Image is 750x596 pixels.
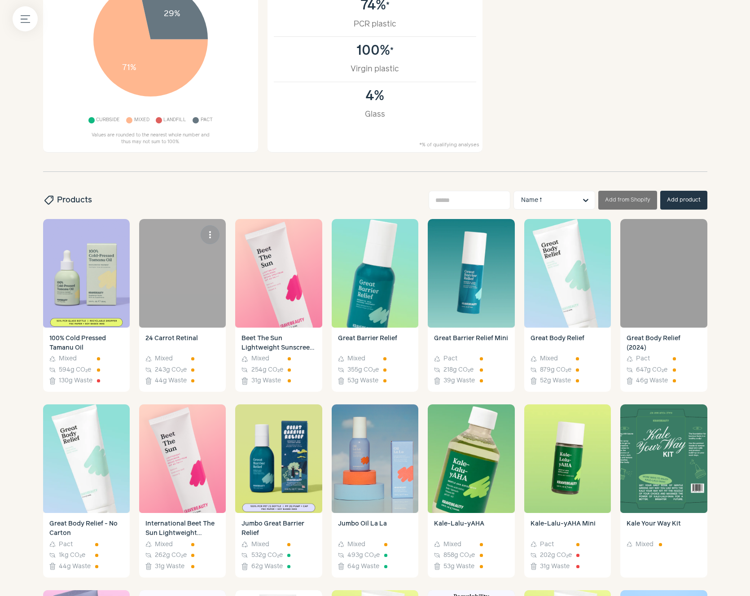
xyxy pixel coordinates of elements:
[660,191,707,210] button: Add product
[434,519,508,538] h4: Kale-Lalu-yAHA
[88,132,213,146] p: Values are rounded to the nearest whole number and thus may not sum to 100%.
[347,540,365,549] span: Mixed
[155,354,173,364] span: Mixed
[332,328,418,392] a: Great Barrier Relief Mixed 355g CO₂e 53g Waste
[428,328,514,392] a: Great Barrier Relief Mini Pact 218g CO₂e 39g Waste
[251,376,281,386] span: 31g Waste
[627,334,701,353] h4: Great Body Relief (2024)
[531,519,605,538] h4: Kale-Lalu-yAHA Mini
[283,43,467,59] div: 100%
[201,225,219,244] button: more_vert
[620,219,707,328] a: Great Body Relief (2024)
[134,115,149,126] span: Mixed
[155,551,187,560] span: 262g CO₂e
[332,404,418,513] img: Jumbo Oil La La
[428,513,514,578] a: Kale-Lalu-yAHA Mixed 858g CO₂e 53g Waste
[251,365,283,375] span: 254g CO₂e
[49,334,123,353] h4: 100% Cold Pressed Tamanu Oil
[540,562,570,571] span: 31g Waste
[59,562,91,571] span: 44g Waste
[443,354,457,364] span: Pact
[251,540,269,549] span: Mixed
[96,115,120,126] span: Curbside
[43,194,92,206] h2: Products
[235,219,322,328] img: Beet The Sun Lightweight Sunscreen Broad Spectrum SPF 40 PA+++
[338,519,412,538] h4: Jumbo Oil La La
[428,219,514,328] img: Great Barrier Relief Mini
[428,404,514,513] img: Kale-Lalu-yAHA
[43,328,130,392] a: 100% Cold Pressed Tamanu Oil Mixed 594g CO₂e 130g Waste
[139,404,226,513] img: International Beet The Sun Lightweight Sunscreen Broad Spectrum SPF 50 PA++++
[540,376,571,386] span: 52g Waste
[241,334,316,353] h4: Beet The Sun Lightweight Sunscreen Broad Spectrum SPF 40 PA+++
[540,354,558,364] span: Mixed
[347,354,365,364] span: Mixed
[443,562,474,571] span: 53g Waste
[332,219,418,328] img: Great Barrier Relief
[540,551,572,560] span: 202g CO₂e
[636,365,667,375] span: 647g CO₂e
[235,328,322,392] a: Beet The Sun Lightweight Sunscreen Broad Spectrum SPF 40 PA+++ Mixed 254g CO₂e 31g Waste
[524,513,611,578] a: Kale-Lalu-yAHA Mini Pact 202g CO₂e 31g Waste
[145,519,219,538] h4: International Beet The Sun Lightweight Sunscreen Broad Spectrum SPF 50 PA++++
[598,191,657,210] button: Add from Shopify
[540,540,554,549] span: Pact
[636,376,668,386] span: 46g Waste
[155,365,187,375] span: 243g CO₂e
[155,540,173,549] span: Mixed
[283,109,467,120] div: Glass
[43,404,130,513] img: Great Body Relief - No Carton
[59,354,77,364] span: Mixed
[620,404,707,513] img: Kale Your Way Kit
[49,519,123,538] h4: Great Body Relief - No Carton
[283,63,467,75] div: Virgin plastic
[347,551,380,560] span: 493g CO₂e
[524,219,611,328] a: Great Body Relief
[205,229,215,240] span: more_vert
[163,115,186,126] span: Landfill
[155,376,187,386] span: 44g Waste
[201,115,213,126] span: Pact
[636,354,650,364] span: Pact
[283,88,467,104] div: 4%
[139,328,226,392] a: 24 Carrot Retinal Mixed 243g CO₂e 44g Waste
[531,334,605,353] h4: Great Body Relief
[540,365,571,375] span: 879g CO₂e
[347,562,379,571] span: 64g Waste
[241,519,316,538] h4: Jumbo Great Barrier Relief
[332,513,418,578] a: Jumbo Oil La La Mixed 493g CO₂e 64g Waste
[338,334,412,353] h4: Great Barrier Relief
[524,404,611,513] img: Kale-Lalu-yAHA Mini
[42,195,54,206] span: sell
[443,540,461,549] span: Mixed
[145,334,219,353] h4: 24 Carrot Retinal
[620,328,707,392] a: Great Body Relief (2024) Pact 647g CO₂e 46g Waste
[235,404,322,513] img: Jumbo Great Barrier Relief
[251,354,269,364] span: Mixed
[43,219,130,328] img: 100% Cold Pressed Tamanu Oil
[419,141,479,149] small: *% of qualifying analyses
[59,540,73,549] span: Pact
[139,219,226,328] a: 24 Carrot Retinal
[347,365,379,375] span: 355g CO₂e
[636,540,654,549] span: Mixed
[251,562,283,571] span: 62g Waste
[443,365,474,375] span: 218g CO₂e
[139,513,226,578] a: International Beet The Sun Lightweight Sunscreen Broad Spectrum SPF 50 PA++++ Mixed 262g CO₂e 31g...
[620,513,707,578] a: Kale Your Way Kit Mixed
[283,18,467,30] div: PCR plastic
[524,328,611,392] a: Great Body Relief Mixed 879g CO₂e 52g Waste
[627,519,701,538] h4: Kale Your Way Kit
[251,551,283,560] span: 532g CO₂e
